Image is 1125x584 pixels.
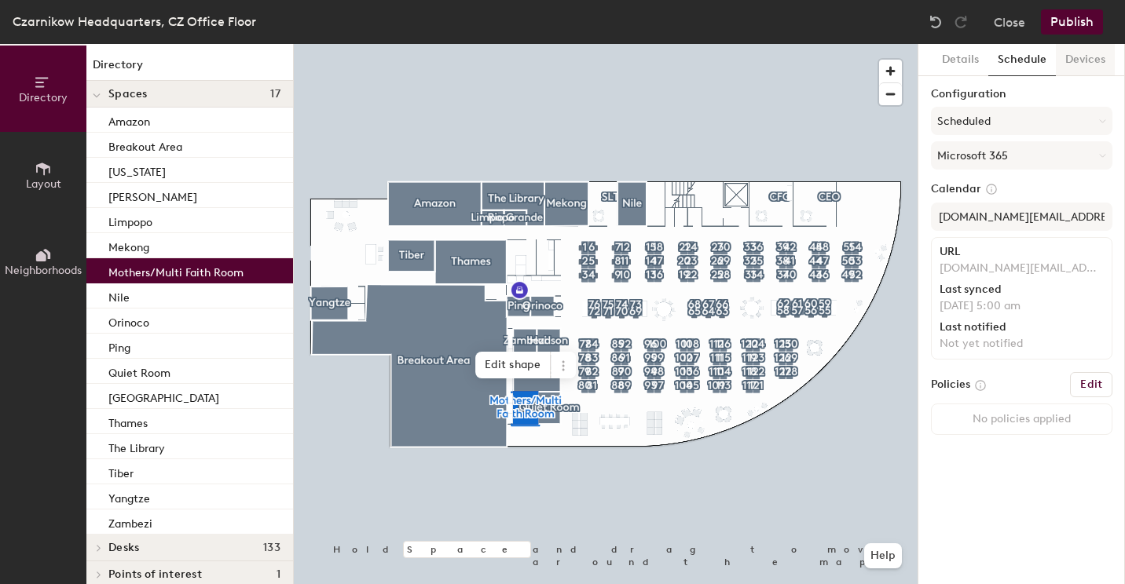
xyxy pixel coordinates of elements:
p: Not yet notified [940,337,1104,351]
p: Amazon [108,111,150,129]
button: Publish [1041,9,1103,35]
button: Devices [1056,44,1115,76]
div: Czarnikow Headquarters, CZ Office Floor [13,12,256,31]
p: Nile [108,287,130,305]
p: The Library [108,437,165,455]
span: Directory [19,91,68,104]
button: Details [933,44,988,76]
p: [DOMAIN_NAME][EMAIL_ADDRESS][DOMAIN_NAME] [940,261,1104,276]
span: Edit shape [475,352,551,378]
label: Calendar [931,182,1112,196]
button: Scheduled [931,107,1112,135]
button: Schedule [988,44,1056,76]
button: Microsoft 365 [931,141,1112,170]
p: Ping [108,337,130,355]
p: Zambezi [108,513,152,531]
span: 133 [263,542,280,554]
p: No policies applied [973,412,1071,426]
button: Edit [1070,372,1112,397]
input: Add calendar email [931,203,1112,231]
p: [PERSON_NAME] [108,186,197,204]
span: Neighborhoods [5,264,82,277]
button: Close [994,9,1025,35]
p: Orinoco [108,312,149,330]
label: Configuration [931,88,1112,100]
button: Help [864,543,902,568]
h6: Edit [1080,378,1102,391]
p: Mekong [108,236,149,254]
span: Layout [26,177,61,191]
p: [GEOGRAPHIC_DATA] [108,387,219,405]
p: Breakout Area [108,136,182,154]
p: Limpopo [108,211,152,229]
p: Yangtze [108,487,150,506]
span: Spaces [108,88,148,100]
p: [DATE] 5:00 am [940,299,1104,313]
p: [US_STATE] [108,161,166,179]
span: 17 [270,88,280,100]
p: Mothers/Multi Faith Room [108,261,244,279]
span: 1 [277,568,280,581]
p: Thames [108,412,148,430]
p: Quiet Room [108,362,170,380]
img: Redo [953,14,969,30]
div: Last synced [940,283,1104,296]
div: Last notified [940,321,1104,334]
p: Tiber [108,462,134,480]
div: URL [940,246,1104,258]
span: Points of interest [108,568,202,581]
img: Undo [928,14,944,30]
span: Desks [108,542,139,554]
label: Policies [931,378,970,391]
h1: Directory [86,57,293,81]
